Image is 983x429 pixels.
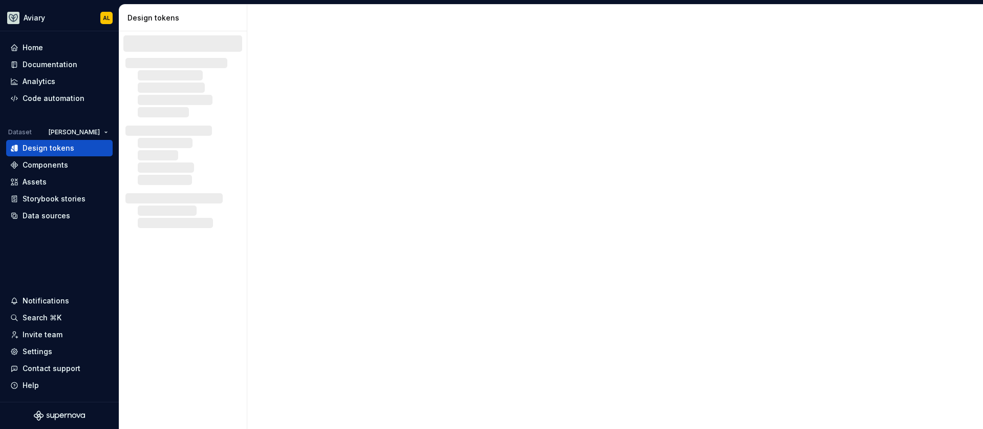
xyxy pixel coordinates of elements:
[6,377,113,394] button: Help
[2,7,117,29] button: AviaryAL
[6,208,113,224] a: Data sources
[6,157,113,173] a: Components
[49,128,100,136] span: [PERSON_NAME]
[103,14,110,22] div: AL
[23,143,74,153] div: Design tokens
[7,12,19,24] img: 256e2c79-9abd-4d59-8978-03feab5a3943.png
[6,90,113,107] a: Code automation
[24,13,45,23] div: Aviary
[6,360,113,377] button: Contact support
[34,411,85,421] svg: Supernova Logo
[23,346,52,357] div: Settings
[23,380,39,391] div: Help
[6,56,113,73] a: Documentation
[23,59,77,70] div: Documentation
[6,174,113,190] a: Assets
[23,76,55,87] div: Analytics
[23,177,47,187] div: Assets
[6,293,113,309] button: Notifications
[6,310,113,326] button: Search ⌘K
[23,160,68,170] div: Components
[23,194,86,204] div: Storybook stories
[127,13,243,23] div: Design tokens
[6,326,113,343] a: Invite team
[23,313,61,323] div: Search ⌘K
[23,43,43,53] div: Home
[44,125,113,139] button: [PERSON_NAME]
[8,128,32,136] div: Dataset
[23,211,70,221] div: Data sources
[23,363,80,374] div: Contact support
[6,73,113,90] a: Analytics
[6,140,113,156] a: Design tokens
[6,191,113,207] a: Storybook stories
[6,343,113,360] a: Settings
[6,39,113,56] a: Home
[23,296,69,306] div: Notifications
[23,330,62,340] div: Invite team
[23,93,84,104] div: Code automation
